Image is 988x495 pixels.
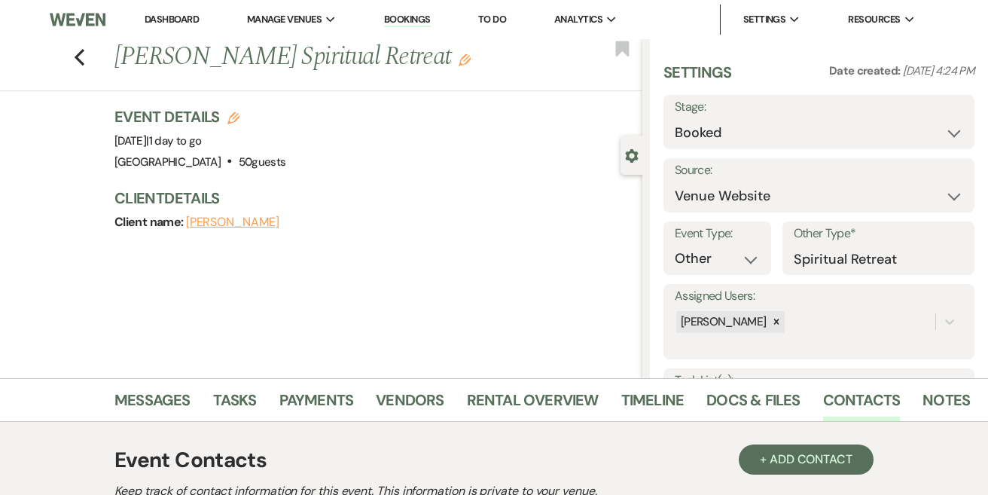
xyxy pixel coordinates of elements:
h3: Client Details [114,188,627,209]
a: Vendors [376,388,444,421]
span: Resources [848,12,900,27]
h3: Settings [663,62,732,95]
span: 1 day to go [149,133,202,148]
img: Weven Logo [50,4,106,35]
div: [PERSON_NAME] [676,311,769,333]
span: [GEOGRAPHIC_DATA] [114,154,221,170]
a: Docs & Files [706,388,800,421]
a: Messages [114,388,191,421]
label: Source: [675,160,963,182]
span: [DATE] 4:24 PM [903,63,974,78]
label: Assigned Users: [675,286,963,307]
label: Stage: [675,96,963,118]
button: [PERSON_NAME] [186,216,279,228]
label: Event Type: [675,223,760,245]
a: Tasks [213,388,257,421]
span: Date created: [829,63,903,78]
a: Notes [922,388,970,421]
span: 50 guests [239,154,286,170]
span: Client name: [114,214,186,230]
a: To Do [478,13,506,26]
button: Close lead details [625,148,639,162]
span: [DATE] [114,133,202,148]
span: Manage Venues [247,12,322,27]
button: + Add Contact [739,445,874,475]
label: Other Type* [794,223,963,245]
h3: Event Details [114,106,285,127]
h1: Event Contacts [114,445,267,476]
span: Analytics [554,12,602,27]
a: Timeline [621,388,685,421]
button: Edit [459,53,471,66]
a: Payments [279,388,354,421]
h1: [PERSON_NAME] Spiritual Retreat [114,39,531,75]
span: Settings [743,12,786,27]
a: Bookings [384,13,431,27]
a: Rental Overview [467,388,599,421]
label: Task List(s): [675,370,963,392]
span: | [146,133,201,148]
a: Dashboard [145,13,199,26]
a: Contacts [823,388,901,421]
